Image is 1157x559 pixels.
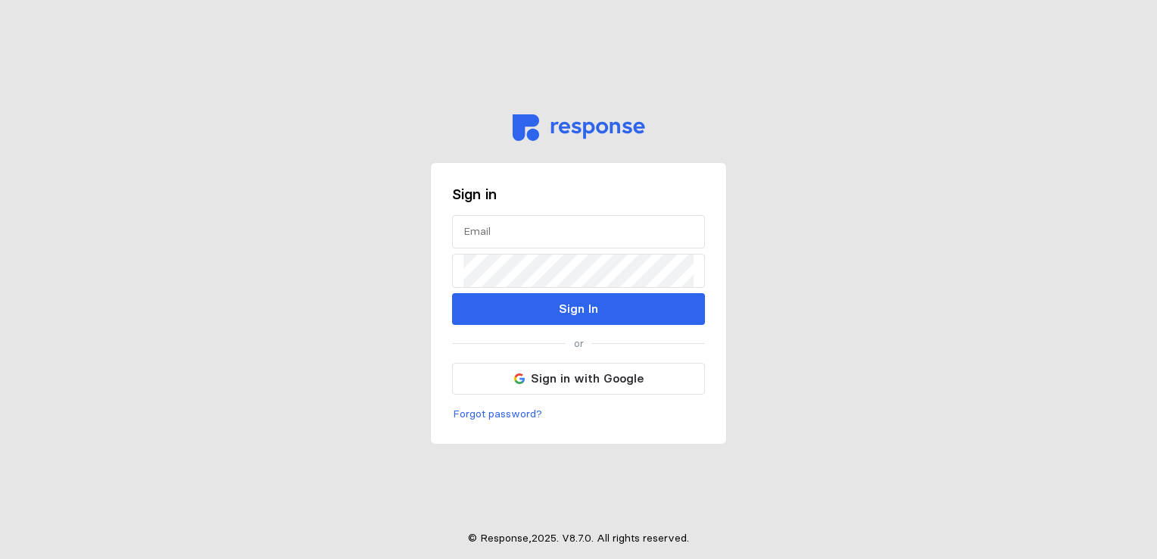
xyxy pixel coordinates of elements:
img: svg%3e [513,114,645,141]
button: Forgot password? [452,405,543,423]
h3: Sign in [452,184,705,205]
button: Sign In [452,293,705,325]
p: Sign In [559,299,598,318]
p: Sign in with Google [531,369,644,388]
input: Email [463,216,694,248]
img: svg%3e [514,373,525,384]
button: Sign in with Google [452,363,705,395]
p: or [574,336,584,352]
p: © Response, 2025 . V 8.7.0 . All rights reserved. [468,530,689,547]
p: Forgot password? [453,406,542,423]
